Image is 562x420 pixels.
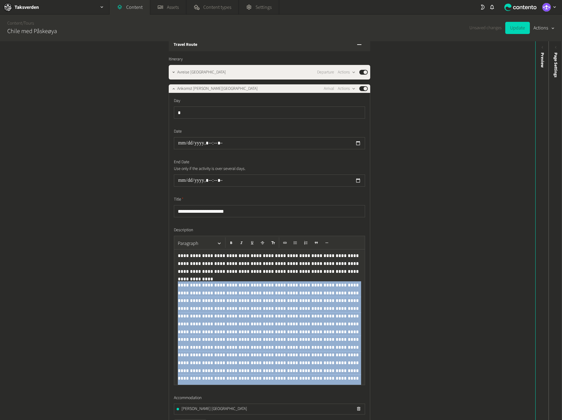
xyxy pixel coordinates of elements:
span: Title [174,196,184,203]
button: Actions [338,85,356,92]
button: Paragraph [175,237,224,249]
span: Page Settings [553,52,559,77]
a: Tours [24,20,34,26]
p: Use only if the activity is over several days. [174,165,312,172]
h2: Chile med Påskeøya [7,27,57,36]
span: Unsaved changes [469,25,502,32]
a: Content [7,20,22,26]
img: Eirik Kyrkjeeide [542,3,551,12]
button: Actions [533,22,555,34]
span: Arrival [324,86,334,92]
h3: Travel Route [174,42,197,48]
span: [PERSON_NAME] [GEOGRAPHIC_DATA] [181,406,247,412]
span: Departure [317,69,334,76]
span: Day [174,98,180,104]
span: Accommodation [174,395,201,401]
span: / [22,20,24,26]
span: Content types [203,4,231,11]
img: Taksverden [4,3,12,12]
span: Date [174,128,182,135]
button: Actions [338,69,356,76]
div: Preview [539,52,546,68]
span: Itinerary [169,56,183,63]
span: Settings [256,4,272,11]
button: Update [505,22,530,34]
span: End Date [174,159,189,165]
span: Avreise Oslo [177,69,226,76]
h2: Taksverden [15,4,39,11]
span: Ankomst Santiago de Chile [177,86,258,92]
span: Description [174,227,193,233]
